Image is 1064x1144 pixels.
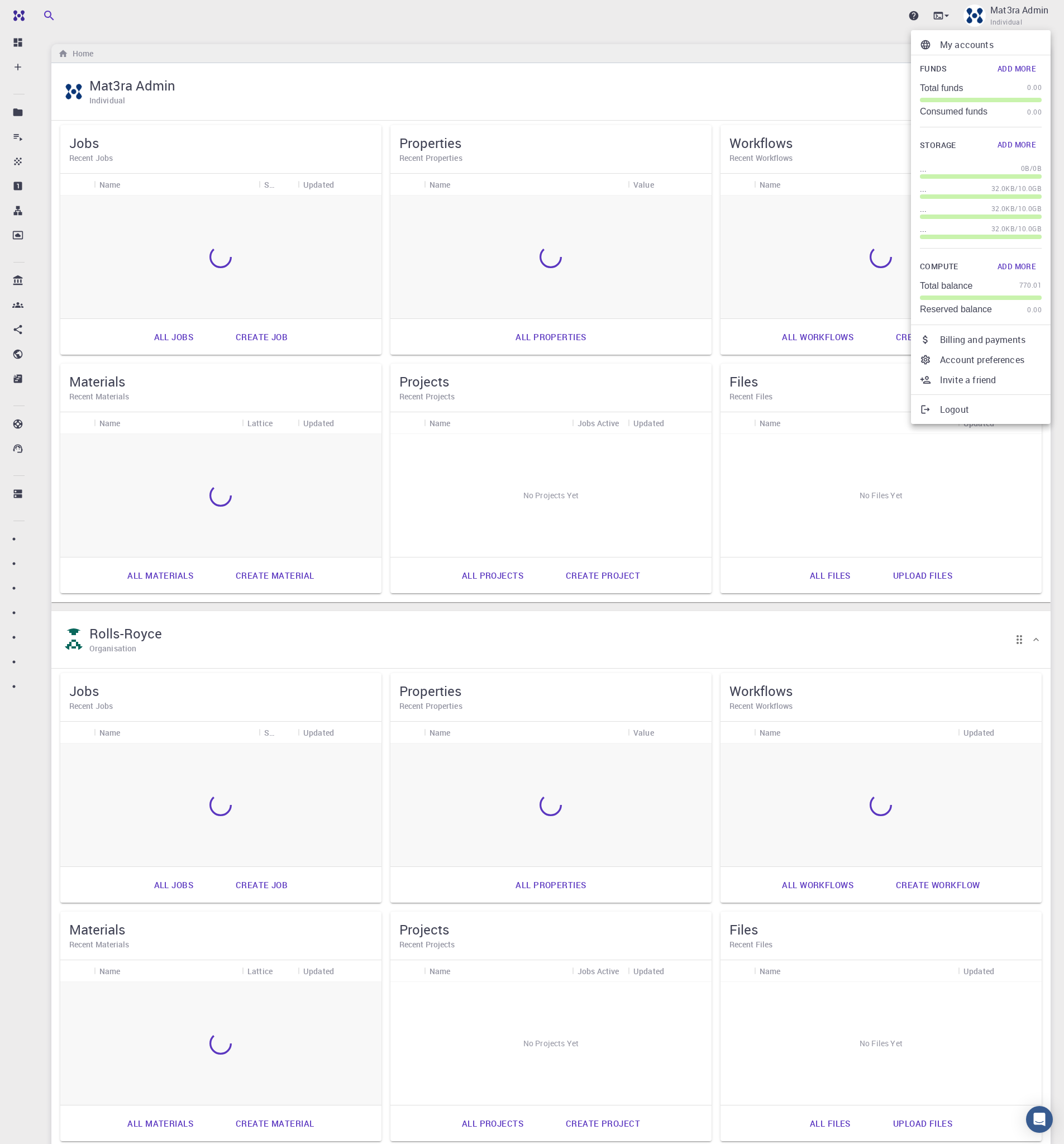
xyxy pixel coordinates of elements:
[920,83,963,93] p: Total funds
[1015,223,1018,235] span: /
[23,8,64,18] span: Support
[1033,163,1042,174] span: 0B
[940,353,1042,366] p: Account preferences
[920,107,987,117] p: Consumed funds
[1027,107,1042,118] span: 0.00
[1021,163,1030,174] span: 0B
[1026,1106,1053,1133] div: Open Intercom Messenger
[920,183,927,194] p: ...
[940,403,1042,416] p: Logout
[1018,183,1042,194] span: 10.0GB
[920,281,972,291] p: Total balance
[1027,82,1042,93] span: 0.00
[920,163,927,174] p: ...
[991,203,1015,214] span: 32.0KB
[1030,163,1033,174] span: /
[920,304,992,314] p: Reserved balance
[911,330,1051,350] a: Billing and payments
[911,399,1051,420] a: Logout
[991,183,1015,194] span: 32.0KB
[1015,203,1018,214] span: /
[1018,203,1042,214] span: 10.0GB
[911,350,1051,370] a: Account preferences
[940,373,1042,387] p: Invite a friend
[920,260,958,274] span: Compute
[920,223,927,235] p: ...
[992,136,1042,154] button: Add More
[920,139,956,152] span: Storage
[1015,183,1018,194] span: /
[920,203,927,214] p: ...
[1027,304,1042,316] span: 0.00
[920,62,947,76] span: Funds
[991,223,1015,235] span: 32.0KB
[1018,223,1042,235] span: 10.0GB
[992,258,1042,275] button: Add More
[940,38,1042,51] p: My accounts
[940,333,1042,346] p: Billing and payments
[911,35,1051,55] a: My accounts
[992,60,1042,78] button: Add More
[1019,280,1042,291] span: 770.01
